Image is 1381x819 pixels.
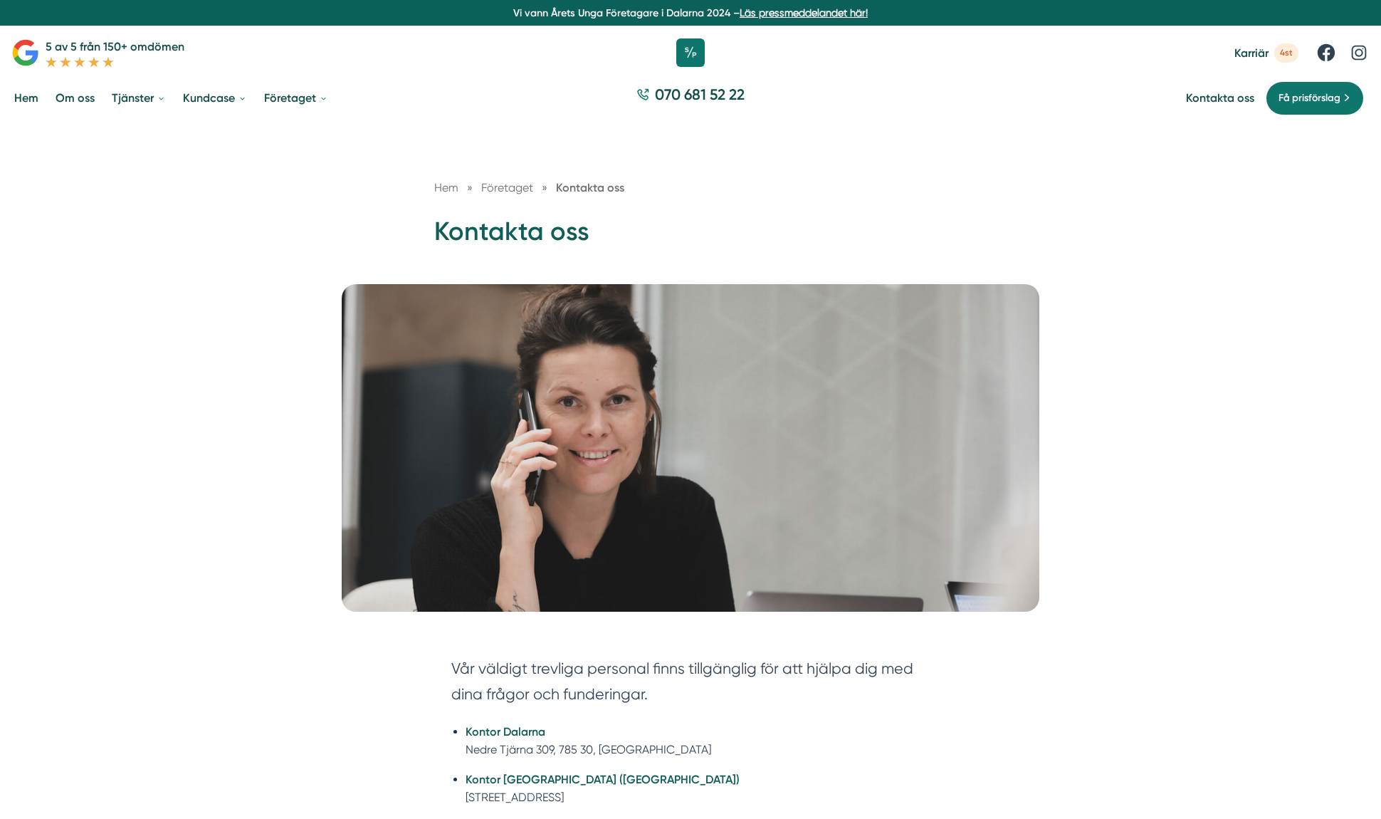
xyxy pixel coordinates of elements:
a: Om oss [53,80,98,116]
a: Företaget [481,181,536,194]
a: Företaget [261,80,331,116]
span: Företaget [481,181,533,194]
a: Tjänster [109,80,169,116]
span: » [467,179,473,197]
strong: Kontor Dalarna [466,725,545,739]
a: 070 681 52 22 [631,84,750,112]
p: Vi vann Årets Unga Företagare i Dalarna 2024 – [6,6,1375,20]
strong: Kontor [GEOGRAPHIC_DATA] ([GEOGRAPHIC_DATA]) [466,773,740,786]
span: Få prisförslag [1278,90,1340,106]
nav: Breadcrumb [434,179,947,197]
h1: Kontakta oss [434,214,947,261]
a: Kontakta oss [1186,91,1254,105]
span: Karriär [1234,46,1269,60]
span: 4st [1274,43,1298,63]
a: Karriär 4st [1234,43,1298,63]
li: [STREET_ADDRESS] [466,771,930,807]
a: Hem [434,181,458,194]
a: Kundcase [180,80,250,116]
p: 5 av 5 från 150+ omdömen [46,38,184,56]
span: » [542,179,547,197]
a: Hem [11,80,41,116]
img: Kontakta oss [342,284,1039,612]
span: 070 681 52 22 [655,84,745,105]
li: Nedre Tjärna 309, 785 30, [GEOGRAPHIC_DATA] [466,723,930,759]
a: Få prisförslag [1266,81,1364,115]
a: Läs pressmeddelandet här! [740,7,868,19]
a: Kontakta oss [556,181,624,194]
section: Vår väldigt trevliga personal finns tillgänglig för att hjälpa dig med dina frågor och funderingar. [451,656,930,714]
